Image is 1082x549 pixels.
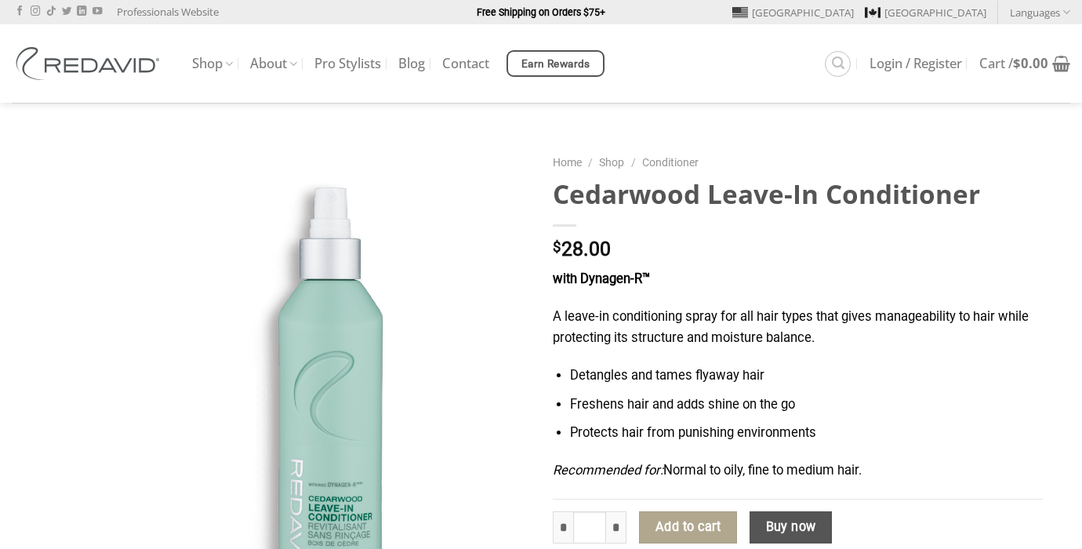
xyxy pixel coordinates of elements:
[553,460,1043,482] p: Normal to oily, fine to medium hair.
[77,6,86,17] a: Follow on LinkedIn
[979,57,1048,70] span: Cart /
[573,511,606,544] input: Product quantity
[553,271,650,286] strong: with Dynagen-R™
[750,511,832,544] button: Buy now
[570,394,1043,416] li: Freshens hair and adds shine on the go
[979,46,1070,81] a: Cart /$0.00
[15,6,24,17] a: Follow on Facebook
[31,6,40,17] a: Follow on Instagram
[732,1,854,24] a: [GEOGRAPHIC_DATA]
[250,49,297,79] a: About
[865,1,986,24] a: [GEOGRAPHIC_DATA]
[507,50,605,77] a: Earn Rewards
[553,238,611,260] bdi: 28.00
[314,49,381,78] a: Pro Stylists
[553,240,561,255] span: $
[93,6,102,17] a: Follow on YouTube
[553,463,663,478] em: Recommended for:
[639,511,736,544] button: Add to cart
[12,47,169,80] img: REDAVID Salon Products | United States
[599,156,624,169] a: Shop
[1013,54,1021,72] span: $
[398,49,425,78] a: Blog
[870,49,962,78] a: Login / Register
[1010,1,1070,24] a: Languages
[477,6,605,18] strong: Free Shipping on Orders $75+
[442,49,489,78] a: Contact
[570,365,1043,387] li: Detangles and tames flyaway hair
[521,56,590,73] span: Earn Rewards
[825,51,851,77] a: Search
[1013,54,1048,72] bdi: 0.00
[870,57,962,70] span: Login / Register
[642,156,699,169] a: Conditioner
[46,6,56,17] a: Follow on TikTok
[192,49,233,79] a: Shop
[570,423,1043,444] li: Protects hair from punishing environments
[62,6,71,17] a: Follow on Twitter
[553,156,582,169] a: Home
[631,156,636,169] span: /
[588,156,593,169] span: /
[553,177,1043,211] h1: Cedarwood Leave-In Conditioner
[553,307,1043,348] p: A leave-in conditioning spray for all hair types that gives manageability to hair while protectin...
